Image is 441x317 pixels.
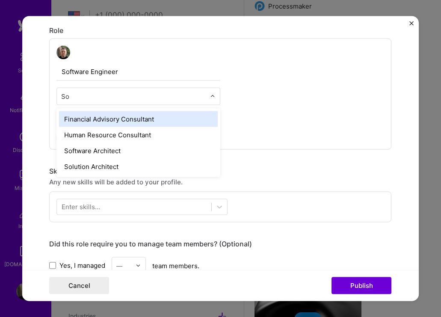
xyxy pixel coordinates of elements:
span: Yes, I managed [59,261,105,270]
div: Software Architect [59,142,218,158]
button: Cancel [49,277,109,294]
button: Close [409,21,414,30]
div: team members. [49,257,391,274]
div: Enter skills... [62,202,100,211]
div: Skills used — Add up to 12 skills [49,166,391,175]
div: Did this role require you to manage team members? (Optional) [49,239,391,248]
img: drop icon [136,263,141,268]
div: Human Resource Consultant [59,127,218,142]
input: Role Name [56,62,220,80]
div: Role [49,26,391,35]
img: drop icon [210,94,215,99]
button: Publish [331,277,391,294]
div: Any new skills will be added to your profile. [49,177,391,186]
div: Solution Architect [59,158,218,174]
div: — [116,261,122,270]
div: Financial Advisory Consultant [59,111,218,127]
